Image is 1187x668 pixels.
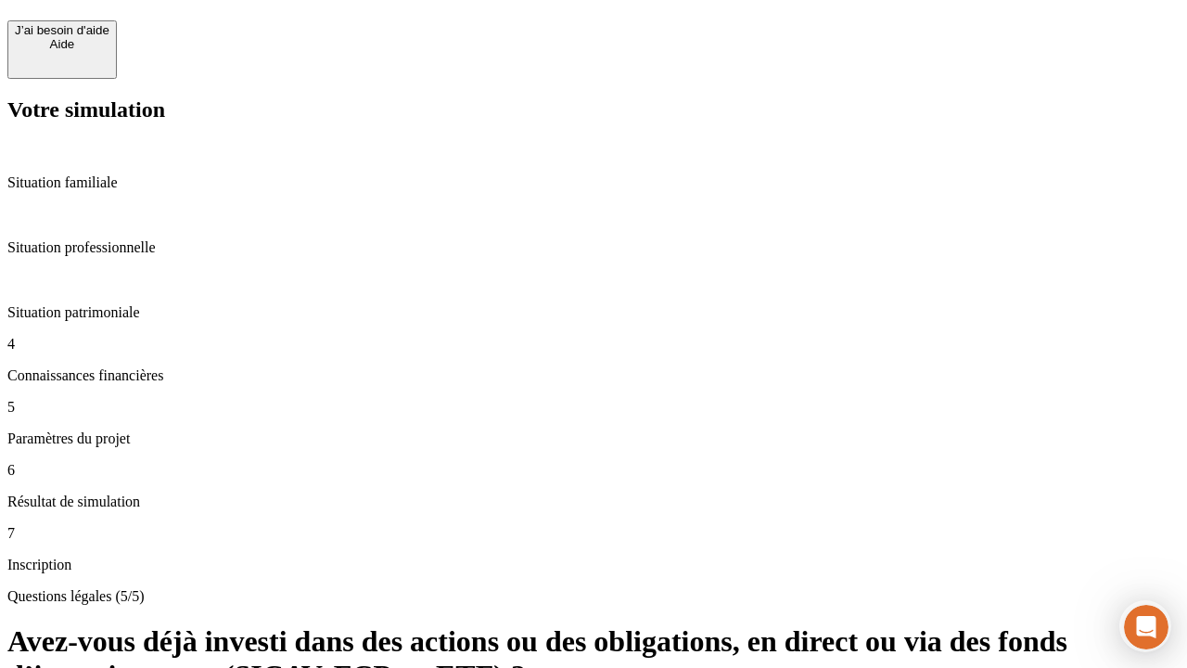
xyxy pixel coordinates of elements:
[7,174,1180,191] p: Situation familiale
[7,399,1180,416] p: 5
[7,336,1180,353] p: 4
[7,430,1180,447] p: Paramètres du projet
[7,97,1180,122] h2: Votre simulation
[7,304,1180,321] p: Situation patrimoniale
[7,525,1180,542] p: 7
[7,557,1180,573] p: Inscription
[1119,600,1171,652] iframe: Intercom live chat discovery launcher
[7,462,1180,479] p: 6
[1124,605,1168,649] iframe: Intercom live chat
[15,23,109,37] div: J’ai besoin d'aide
[15,37,109,51] div: Aide
[7,239,1180,256] p: Situation professionnelle
[7,367,1180,384] p: Connaissances financières
[7,20,117,79] button: J’ai besoin d'aideAide
[7,494,1180,510] p: Résultat de simulation
[7,588,1180,605] p: Questions légales (5/5)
